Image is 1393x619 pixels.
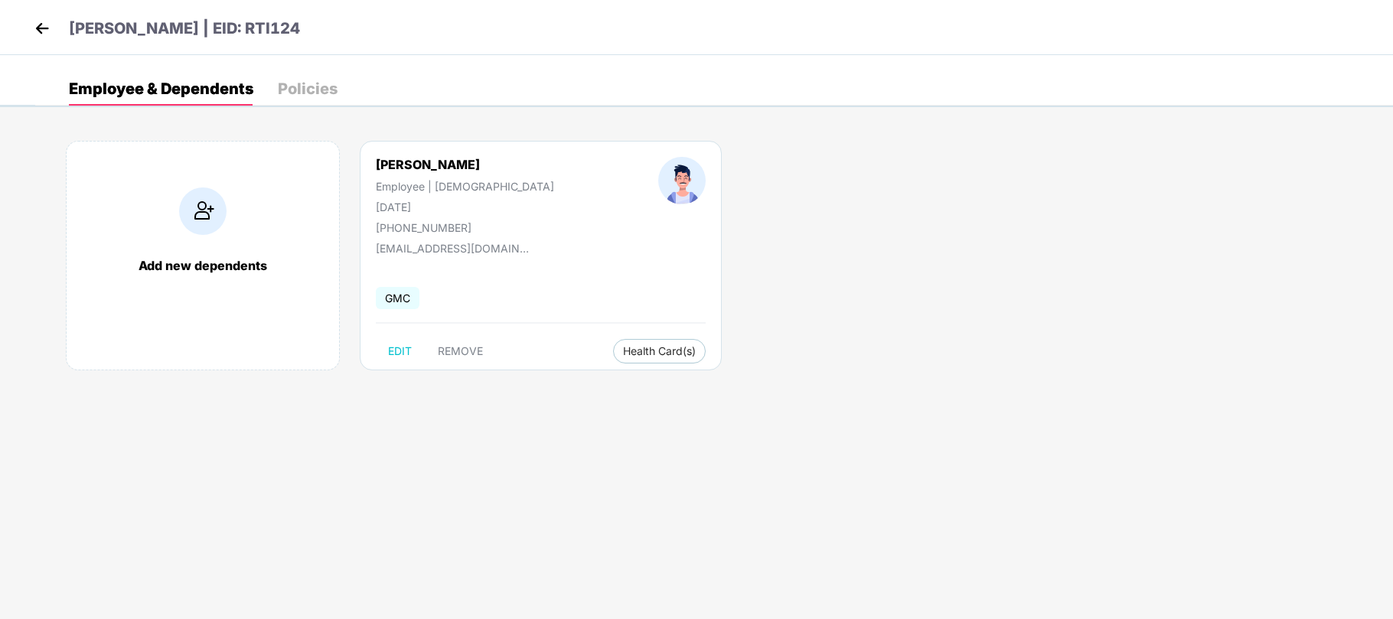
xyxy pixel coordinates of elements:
img: back [31,17,54,40]
div: [EMAIL_ADDRESS][DOMAIN_NAME] [376,242,529,255]
div: Employee | [DEMOGRAPHIC_DATA] [376,180,554,193]
img: profileImage [658,157,706,204]
span: EDIT [388,345,412,357]
button: Health Card(s) [613,339,706,363]
span: Health Card(s) [623,347,696,355]
div: [PHONE_NUMBER] [376,221,554,234]
p: [PERSON_NAME] | EID: RTI124 [69,17,300,41]
div: Policies [278,81,338,96]
span: REMOVE [438,345,483,357]
div: [DATE] [376,200,554,213]
button: REMOVE [426,339,495,363]
span: GMC [376,287,419,309]
img: addIcon [179,187,227,235]
div: Add new dependents [82,258,324,273]
div: [PERSON_NAME] [376,157,554,172]
button: EDIT [376,339,424,363]
div: Employee & Dependents [69,81,253,96]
